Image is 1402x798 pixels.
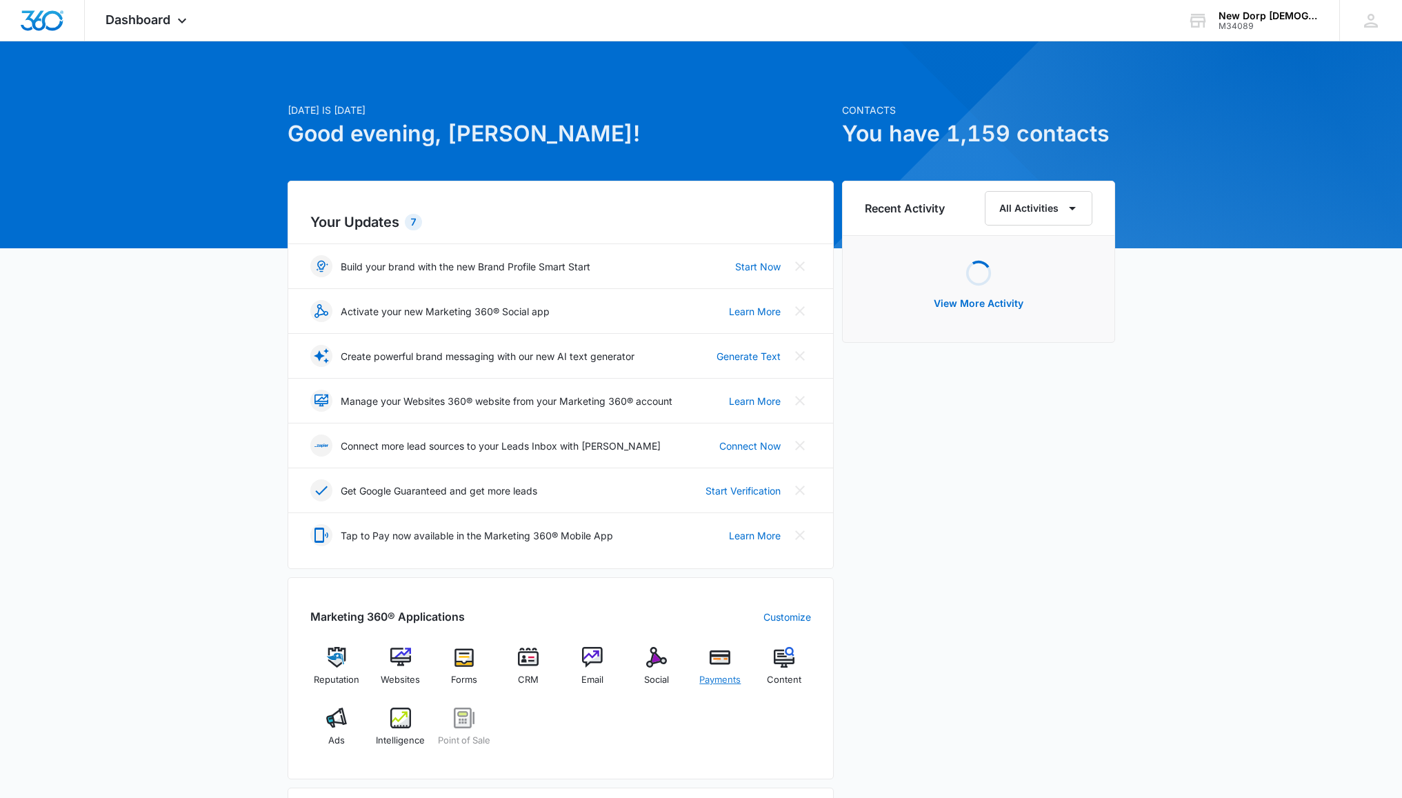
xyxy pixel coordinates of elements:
a: Intelligence [374,708,427,757]
button: Close [789,524,811,546]
a: Social [630,647,683,697]
span: Dashboard [106,12,170,27]
p: [DATE] is [DATE] [288,103,834,117]
a: Generate Text [717,349,781,363]
p: Create powerful brand messaging with our new AI text generator [341,349,634,363]
span: Social [644,673,669,687]
button: Close [789,390,811,412]
a: Start Now [735,259,781,274]
a: Learn More [729,394,781,408]
a: Start Verification [705,483,781,498]
span: Point of Sale [438,734,490,748]
p: Contacts [842,103,1115,117]
span: Ads [328,734,345,748]
a: Websites [374,647,427,697]
h2: Your Updates [310,212,811,232]
span: Content [767,673,801,687]
a: Forms [438,647,491,697]
button: View More Activity [920,287,1037,320]
a: Learn More [729,304,781,319]
button: Close [789,255,811,277]
h2: Marketing 360® Applications [310,608,465,625]
a: Content [758,647,811,697]
span: Email [581,673,603,687]
span: Websites [381,673,420,687]
div: account id [1219,21,1319,31]
a: Reputation [310,647,363,697]
h1: Good evening, [PERSON_NAME]! [288,117,834,150]
p: Activate your new Marketing 360® Social app [341,304,550,319]
div: account name [1219,10,1319,21]
button: Close [789,435,811,457]
span: CRM [518,673,539,687]
a: Point of Sale [438,708,491,757]
button: Close [789,479,811,501]
p: Tap to Pay now available in the Marketing 360® Mobile App [341,528,613,543]
a: Payments [694,647,747,697]
span: Intelligence [376,734,425,748]
h6: Recent Activity [865,200,945,217]
button: Close [789,345,811,367]
span: Forms [451,673,477,687]
span: Payments [699,673,741,687]
a: Ads [310,708,363,757]
p: Build your brand with the new Brand Profile Smart Start [341,259,590,274]
p: Manage your Websites 360® website from your Marketing 360® account [341,394,672,408]
button: All Activities [985,191,1092,226]
a: CRM [502,647,555,697]
h1: You have 1,159 contacts [842,117,1115,150]
a: Connect Now [719,439,781,453]
a: Learn More [729,528,781,543]
a: Email [566,647,619,697]
a: Customize [763,610,811,624]
span: Reputation [314,673,359,687]
p: Connect more lead sources to your Leads Inbox with [PERSON_NAME] [341,439,661,453]
div: 7 [405,214,422,230]
p: Get Google Guaranteed and get more leads [341,483,537,498]
button: Close [789,300,811,322]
